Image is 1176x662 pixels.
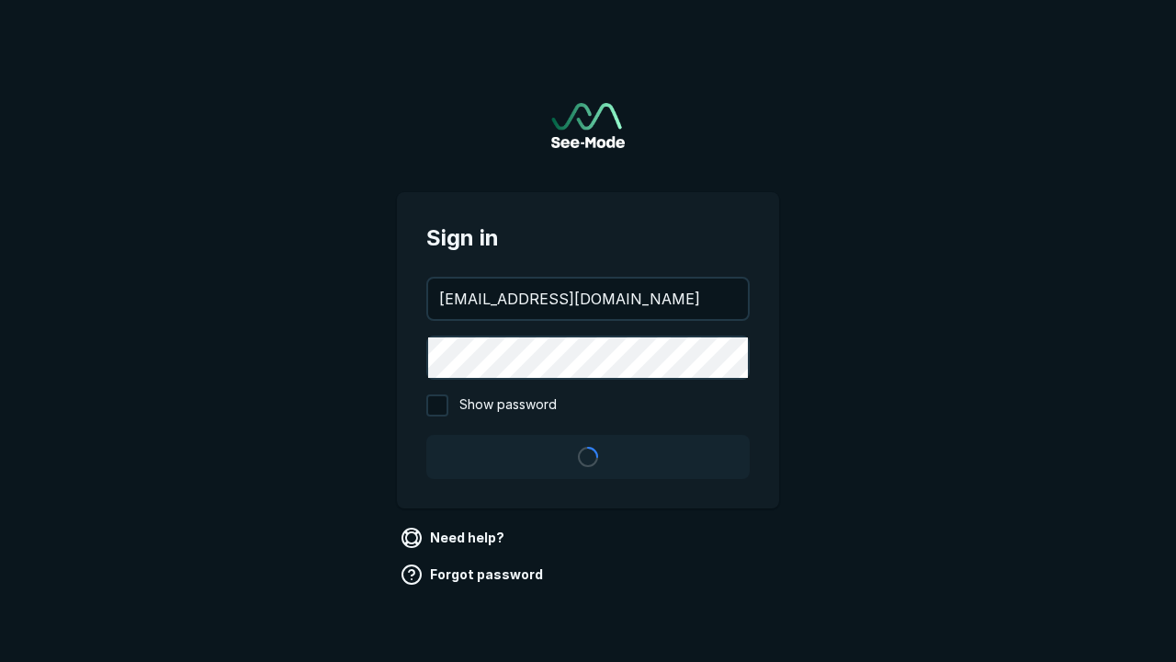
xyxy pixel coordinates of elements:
a: Forgot password [397,560,550,589]
span: Show password [459,394,557,417]
a: Go to sign in [551,103,625,148]
img: See-Mode Logo [551,103,625,148]
span: Sign in [426,222,750,255]
input: your@email.com [428,279,748,319]
a: Need help? [397,523,512,553]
